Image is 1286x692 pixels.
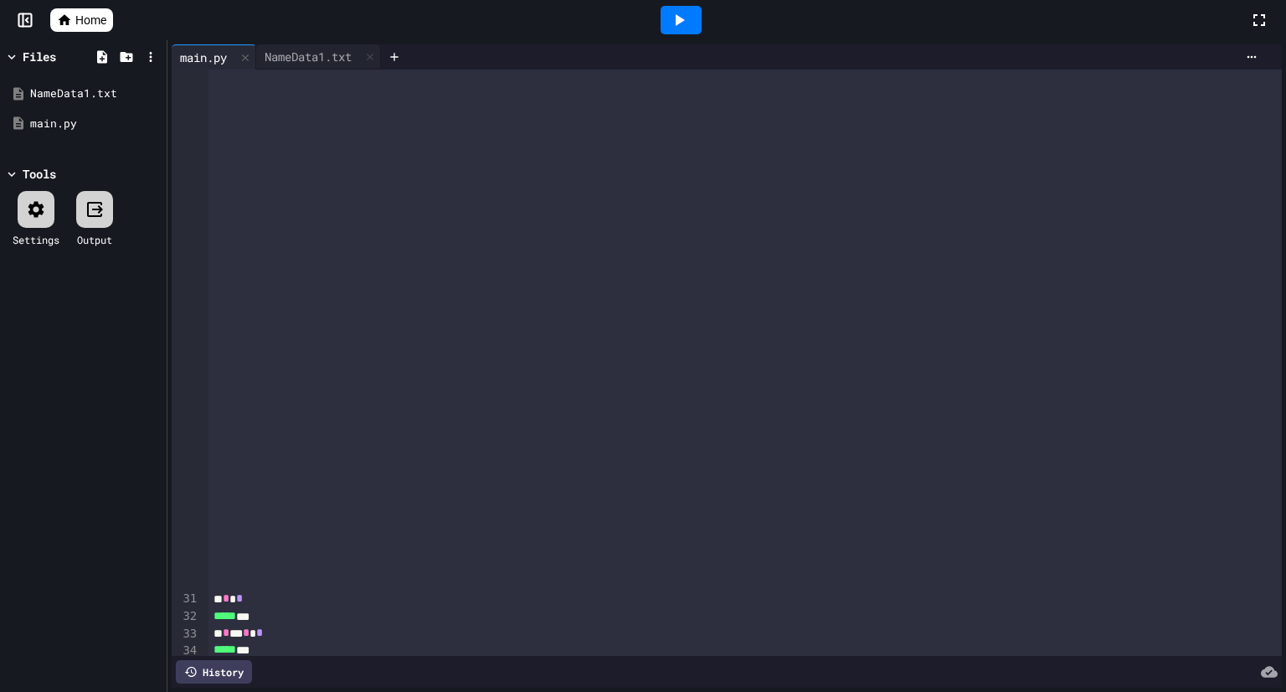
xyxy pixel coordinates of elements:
[1216,625,1269,675] iframe: chat widget
[75,12,106,28] span: Home
[172,643,199,660] div: 34
[77,232,112,247] div: Output
[172,591,199,608] div: 31
[23,48,56,65] div: Files
[172,608,199,626] div: 32
[172,49,235,66] div: main.py
[172,44,256,70] div: main.py
[256,48,360,65] div: NameData1.txt
[13,232,59,247] div: Settings
[256,44,381,70] div: NameData1.txt
[23,165,56,183] div: Tools
[176,660,252,684] div: History
[1147,552,1269,623] iframe: chat widget
[30,85,161,102] div: NameData1.txt
[172,626,199,643] div: 33
[50,8,113,32] a: Home
[30,116,161,132] div: main.py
